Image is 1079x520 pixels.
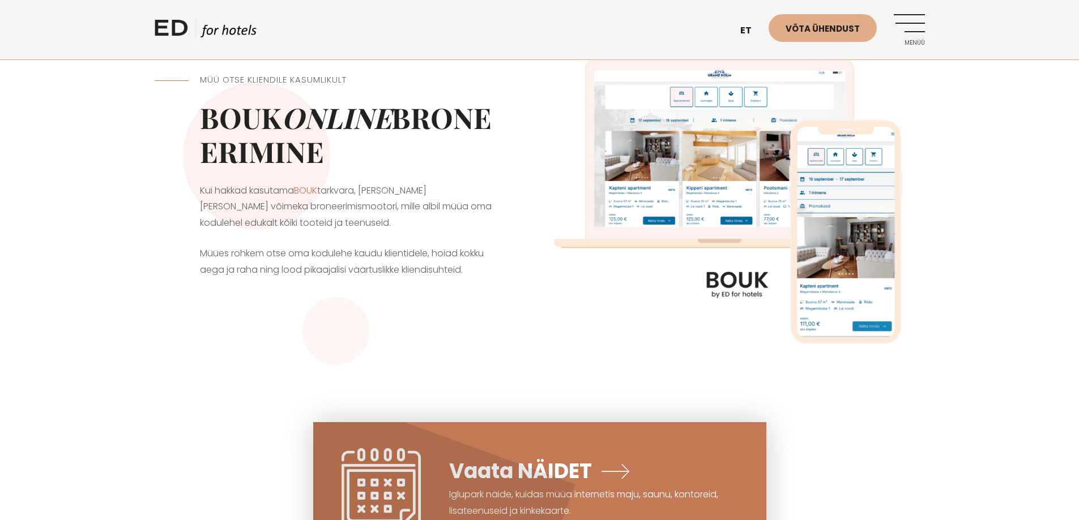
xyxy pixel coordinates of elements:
[200,246,494,278] p: Müües rohkem otse oma kodulehe kaudu klientidele, hoiad kokku aega ja raha ning lood pikaajalisi ...
[200,183,494,231] p: Kui hakkad kasutama tarkvara, [PERSON_NAME] [PERSON_NAME] võimeka broneerimismootori, mille albil...
[540,45,925,366] img: BOUK PMS tarkvara
[200,74,494,87] h5: MÜÜ OTSE KLIENDILE KASUMLIKULT
[449,456,629,487] h3: Vaata NÄIDET
[894,40,925,46] span: Menüü
[449,487,732,519] p: Iglupark näide, kuidas müüa internetis maju, saunu, kontoreid, lisateenuseid ja kinkekaarte.
[200,101,494,169] h2: BOUK broneerimine
[155,17,257,45] a: ED HOTELS
[894,14,925,45] a: Menüü
[769,14,877,42] a: Võta ühendust
[294,184,317,197] a: BOUK
[735,17,769,45] a: et
[282,98,391,136] em: ONLINE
